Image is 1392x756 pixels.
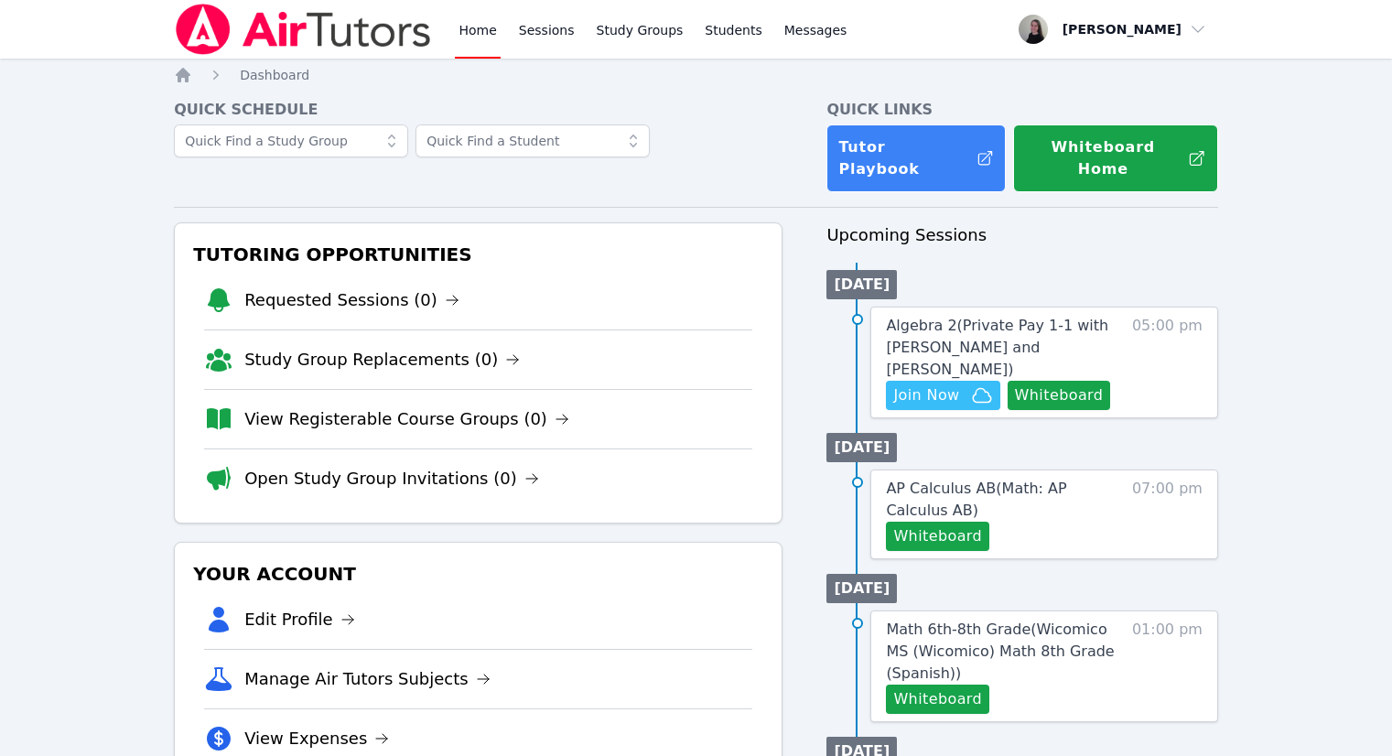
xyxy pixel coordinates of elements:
li: [DATE] [826,270,897,299]
span: Dashboard [240,68,309,82]
span: 01:00 pm [1132,619,1203,714]
span: AP Calculus AB ( Math: AP Calculus AB ) [886,480,1066,519]
button: Whiteboard Home [1013,124,1218,192]
a: Requested Sessions (0) [244,287,459,313]
img: Air Tutors [174,4,433,55]
button: Join Now [886,381,999,410]
a: View Expenses [244,726,389,751]
li: [DATE] [826,574,897,603]
li: [DATE] [826,433,897,462]
a: Study Group Replacements (0) [244,347,520,373]
a: Manage Air Tutors Subjects [244,666,491,692]
h4: Quick Schedule [174,99,782,121]
h3: Upcoming Sessions [826,222,1218,248]
span: 07:00 pm [1132,478,1203,551]
a: Edit Profile [244,607,355,632]
span: Math 6th-8th Grade ( Wicomico MS (Wicomico) Math 8th Grade (Spanish) ) [886,621,1114,682]
h4: Quick Links [826,99,1218,121]
a: Math 6th-8th Grade(Wicomico MS (Wicomico) Math 8th Grade (Spanish)) [886,619,1123,685]
input: Quick Find a Student [415,124,650,157]
h3: Your Account [189,557,767,590]
a: Tutor Playbook [826,124,1006,192]
span: Join Now [893,384,959,406]
a: AP Calculus AB(Math: AP Calculus AB) [886,478,1123,522]
span: Messages [784,21,847,39]
button: Whiteboard [886,685,989,714]
nav: Breadcrumb [174,66,1218,84]
span: 05:00 pm [1132,315,1203,410]
button: Whiteboard [1008,381,1111,410]
input: Quick Find a Study Group [174,124,408,157]
button: Whiteboard [886,522,989,551]
a: Dashboard [240,66,309,84]
a: View Registerable Course Groups (0) [244,406,569,432]
a: Algebra 2(Private Pay 1-1 with [PERSON_NAME] and [PERSON_NAME]) [886,315,1123,381]
h3: Tutoring Opportunities [189,238,767,271]
a: Open Study Group Invitations (0) [244,466,539,491]
span: Algebra 2 ( Private Pay 1-1 with [PERSON_NAME] and [PERSON_NAME] ) [886,317,1108,378]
